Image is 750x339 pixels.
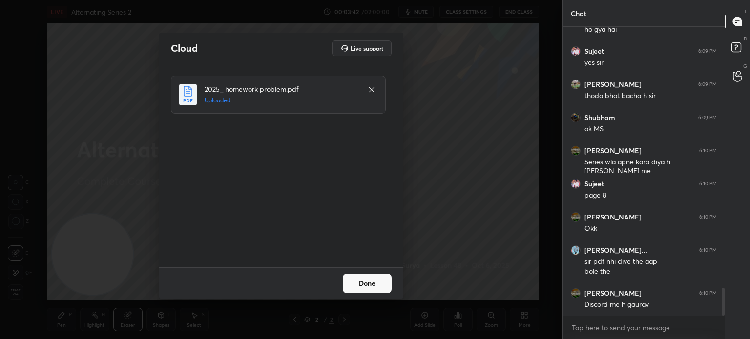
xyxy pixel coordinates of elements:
div: 6:09 PM [698,48,717,54]
div: 6:10 PM [699,214,717,220]
div: yes sir [584,58,717,68]
div: 6:10 PM [699,247,717,253]
h6: Sujeet [584,47,604,56]
div: grid [563,27,725,316]
h6: [PERSON_NAME] [584,213,642,221]
p: G [743,62,747,70]
div: sir pdf nhi diye the aap [584,257,717,267]
p: T [744,8,747,15]
div: Series wla apne kara diya h [PERSON_NAME] me [584,158,717,176]
img: 3c617249e3534016a15cc749bdfc382c.jpg [571,212,581,222]
div: 6:10 PM [699,148,717,154]
h6: [PERSON_NAME] [584,80,642,89]
div: 6:09 PM [698,115,717,120]
h6: [PERSON_NAME]... [584,246,647,255]
div: 6:10 PM [699,290,717,296]
img: 5fbd0432a3c14855b7751174d12c78fa.jpg [571,179,581,189]
div: ho gya hai [584,25,717,35]
h4: 2025_ homework problem.pdf [205,84,358,94]
h2: Cloud [171,42,198,55]
p: D [744,35,747,42]
h6: Sujeet [584,179,604,188]
div: 6:10 PM [699,181,717,187]
img: 3 [571,113,581,122]
h5: Live support [351,45,383,51]
img: 484a2707e0af49329dbe29b7d695fda8.jpg [571,245,581,255]
h6: [PERSON_NAME] [584,289,642,298]
div: thoda bhot bacha h sir [584,91,717,101]
h5: Uploaded [205,96,358,105]
img: 5fbd0432a3c14855b7751174d12c78fa.jpg [571,46,581,56]
h6: [PERSON_NAME] [584,146,642,155]
div: ok MS [584,124,717,134]
h6: Shubham [584,113,615,122]
div: bole the [584,267,717,277]
img: 4b53db6332c6496e8f27a753f959fef8.jpg [571,80,581,89]
div: Discord me h gaurav [584,300,717,310]
p: Chat [563,0,594,26]
img: 3c617249e3534016a15cc749bdfc382c.jpg [571,146,581,156]
div: 6:09 PM [698,81,717,87]
div: page 8 [584,191,717,200]
button: Done [343,274,392,293]
div: Okk [584,224,717,234]
img: 3c617249e3534016a15cc749bdfc382c.jpg [571,288,581,298]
